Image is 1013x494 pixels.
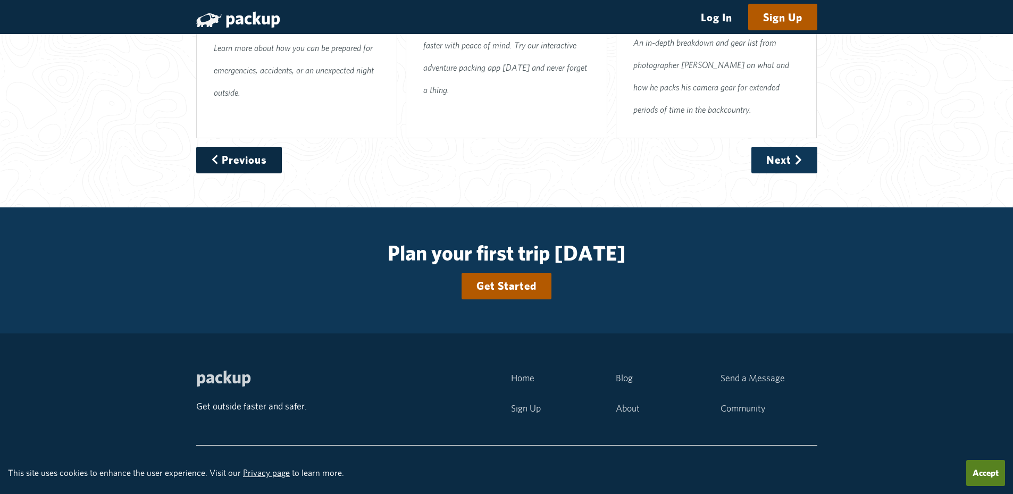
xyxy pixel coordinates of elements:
[616,373,633,383] a: Blog
[197,147,282,172] a: Previous
[749,5,817,30] a: Sign Up
[966,460,1005,486] button: Accept cookies
[721,403,765,414] a: Community
[196,7,280,28] a: packup
[511,403,541,414] a: Sign Up
[511,373,534,383] a: Home
[423,18,588,95] small: Our expert packing lists will get you out the door faster with peace of mind. Try our interactive...
[633,38,789,115] small: An in-depth breakdown and gear list from photographer [PERSON_NAME] on what and how he packs his ...
[8,467,344,478] small: This site uses cookies to enhance the user experience. Visit our to learn more.
[196,366,251,387] a: packup
[243,467,290,478] a: Privacy page
[196,396,503,417] p: Get outside faster and safer.
[752,147,817,172] a: Next
[616,403,640,414] a: About
[462,273,551,298] a: Get Started
[721,373,785,383] a: Send a Message
[687,5,747,30] a: Log In
[196,241,817,264] h1: Plan your first trip [DATE]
